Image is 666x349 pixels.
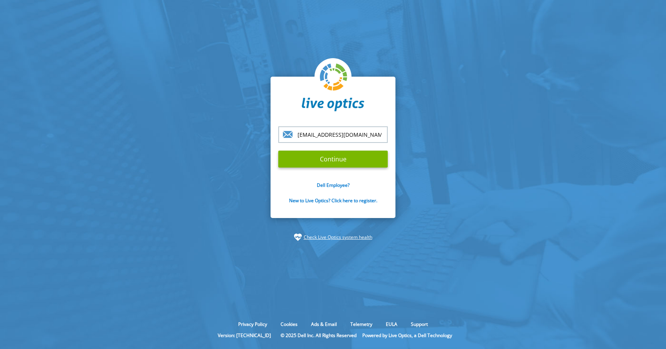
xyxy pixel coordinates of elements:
li: © 2025 Dell Inc. All Rights Reserved [277,332,360,339]
img: status-check-icon.svg [294,233,302,241]
input: Continue [278,151,388,168]
img: liveoptics-logo.svg [320,64,348,91]
a: EULA [380,321,403,327]
a: Check Live Optics system health [304,233,372,241]
a: New to Live Optics? Click here to register. [289,197,377,204]
li: Powered by Live Optics, a Dell Technology [362,332,452,339]
a: Ads & Email [305,321,343,327]
img: liveoptics-word.svg [302,97,364,111]
li: Version: [TECHNICAL_ID] [214,332,275,339]
a: Privacy Policy [232,321,273,327]
input: email@address.com [278,126,388,143]
a: Cookies [275,321,303,327]
a: Telemetry [345,321,378,327]
a: Support [405,321,434,327]
a: Dell Employee? [317,182,350,188]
